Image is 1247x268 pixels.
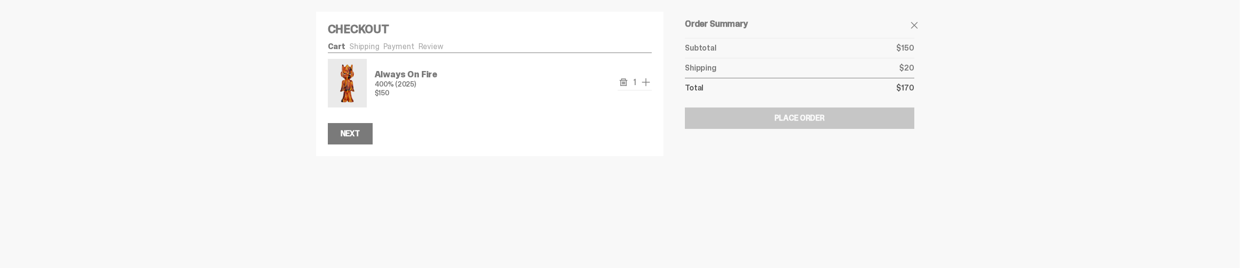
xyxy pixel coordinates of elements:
[328,41,345,52] a: Cart
[618,76,629,88] button: remove
[629,78,640,87] span: 1
[328,123,373,144] button: Next
[349,41,379,52] a: Shipping
[896,44,914,52] p: $150
[685,84,703,92] p: Total
[896,84,914,92] p: $170
[330,61,365,106] img: Always On Fire
[375,70,437,79] p: Always On Fire
[328,23,652,35] h4: Checkout
[685,64,717,72] p: Shipping
[375,89,437,96] p: $150
[375,81,437,88] p: 400% (2025)
[775,114,825,122] div: Place Order
[899,64,914,72] p: $20
[685,107,914,129] button: Place Order
[685,44,717,52] p: Subtotal
[640,76,652,88] button: add one
[340,130,360,138] div: Next
[685,19,914,28] h5: Order Summary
